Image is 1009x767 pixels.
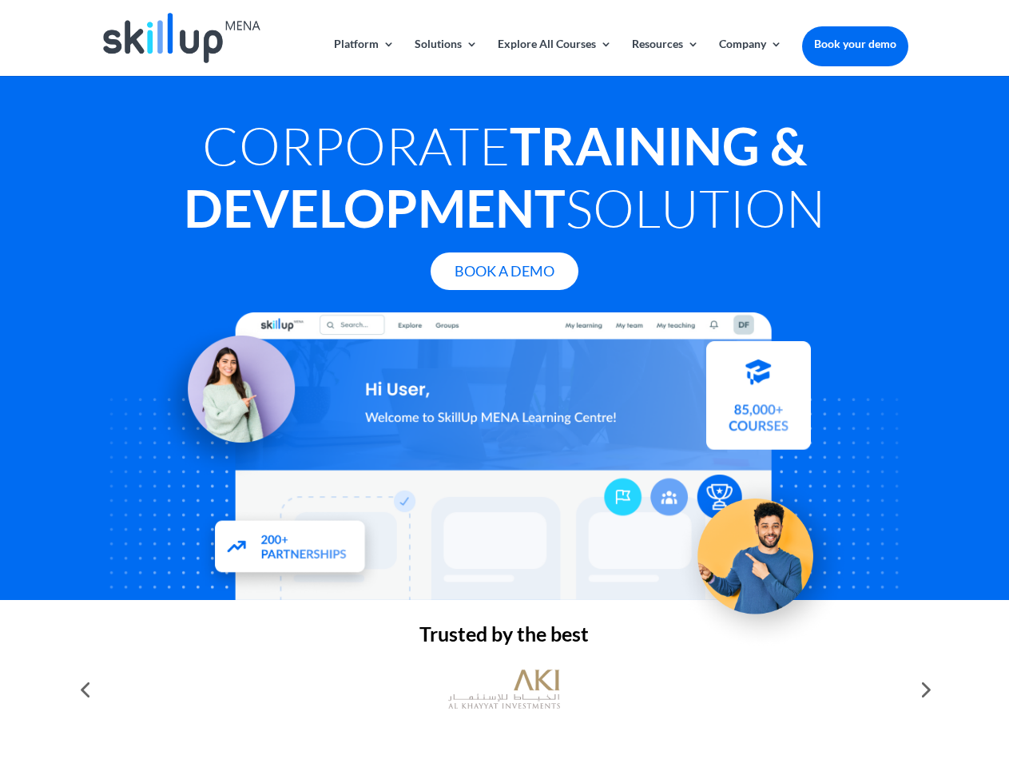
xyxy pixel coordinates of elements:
[184,114,807,239] strong: Training & Development
[198,506,383,593] img: Partners - SkillUp Mena
[719,38,782,76] a: Company
[674,465,852,642] img: Upskill your workforce - SkillUp
[498,38,612,76] a: Explore All Courses
[149,317,311,479] img: Learning Management Solution - SkillUp
[706,348,811,457] img: Courses library - SkillUp MENA
[431,252,578,290] a: Book A Demo
[101,624,908,652] h2: Trusted by the best
[103,13,260,63] img: Skillup Mena
[415,38,478,76] a: Solutions
[743,594,1009,767] iframe: Chat Widget
[334,38,395,76] a: Platform
[448,662,560,717] img: al khayyat investments logo
[632,38,699,76] a: Resources
[101,114,908,247] h1: Corporate Solution
[802,26,908,62] a: Book your demo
